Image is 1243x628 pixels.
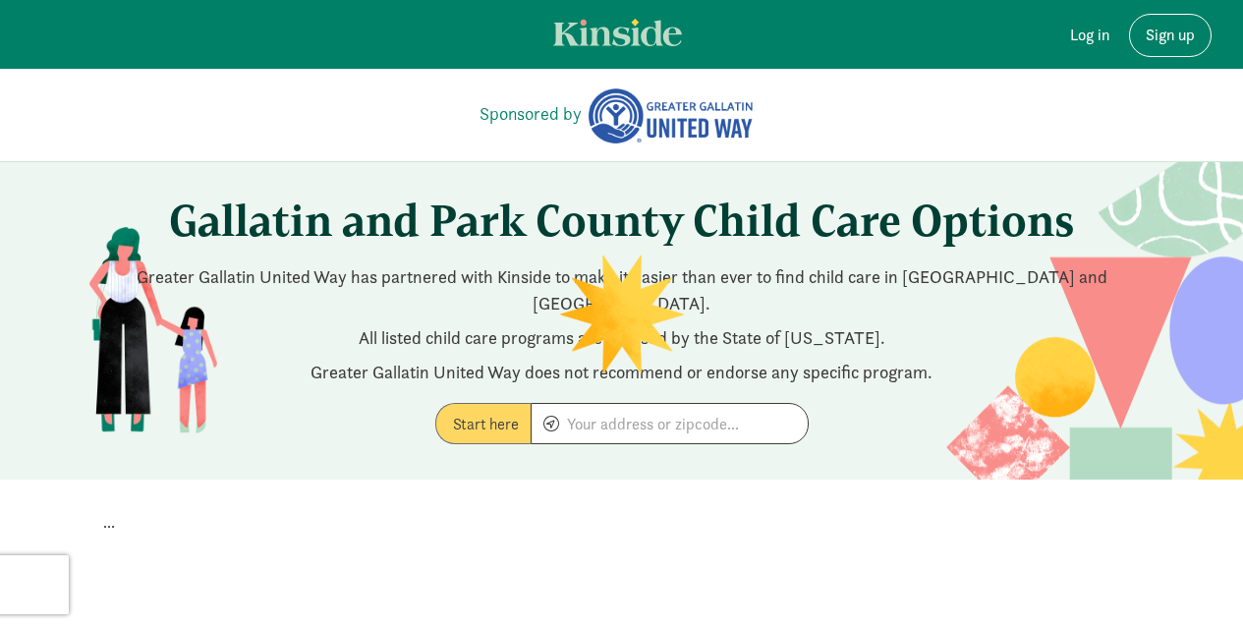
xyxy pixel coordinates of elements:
a: Sign up [1129,14,1212,57]
img: light.svg [553,19,682,46]
h1: Gallatin and Park County Child Care Options [77,194,1167,248]
a: Log in [1054,14,1125,57]
label: Start here [435,403,531,444]
p: Greater Gallatin United Way has partnered with Kinside to make it easier than ever to find child ... [77,263,1167,316]
p: ... [103,511,1141,535]
p: Greater Gallatin United Way does not recommend or endorse any specific program. [77,359,1167,385]
input: Your address or zipcode... [532,404,808,443]
p: All listed child care programs are licensed by the State of [US_STATE]. [77,324,1167,351]
a: Sponsored by [480,100,582,127]
img: Greater Gallatin United Way [586,86,755,145]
